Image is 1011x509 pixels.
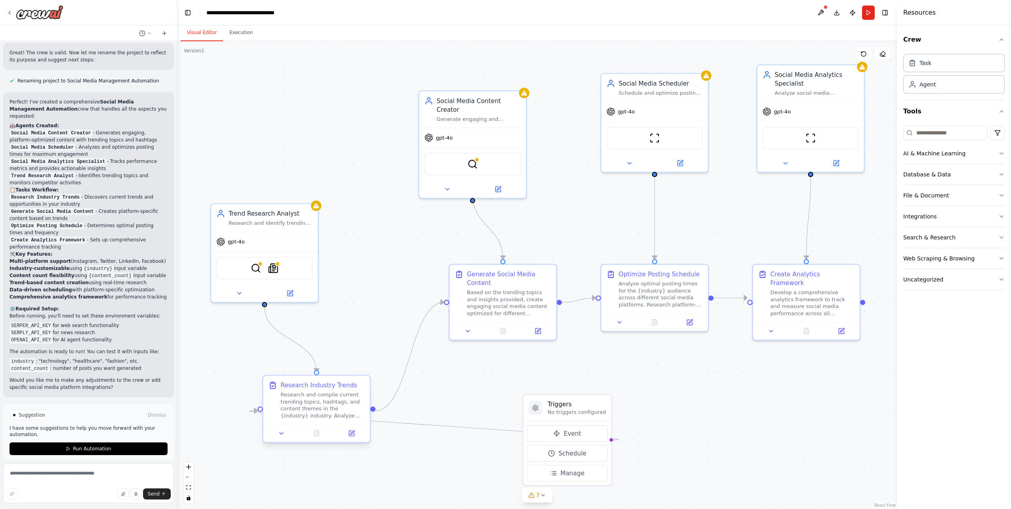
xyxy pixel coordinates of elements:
[10,442,168,455] button: Run Automation
[10,144,75,151] code: Social Media Scheduler
[10,337,53,344] code: OPENAI_API_KEY
[10,322,53,329] code: SERPER_API_KEY
[618,108,635,115] span: gpt-4o
[10,365,168,372] li: : number of posts you want generated
[560,469,584,478] span: Manage
[675,317,704,327] button: Open in side panel
[903,248,1005,269] button: Web Scraping & Browsing
[564,429,581,438] span: Event
[903,269,1005,290] button: Uncategorized
[903,254,975,262] div: Web Scraping & Browsing
[10,222,168,236] li: - Determines optimal posting times and frequency
[376,298,444,415] g: Edge from 4d726aff-01d4-4f80-a9fc-77064453c81f to 4227a2db-b2cf-4908-acbb-14000613476d
[449,264,557,341] div: Generate Social Media ContentBased on the trending topics and insights provided, create engaging ...
[136,29,155,38] button: Switch to previous chat
[601,73,709,173] div: Social Media SchedulerSchedule and optimize posting times for social media content across multipl...
[774,90,858,97] div: Analyze social media engagement metrics, track performance across platforms, identify successful ...
[183,462,194,472] button: zoom in
[562,293,595,306] g: Edge from 4227a2db-b2cf-4908-acbb-14000613476d to 1a13e5a9-9579-4ffd-9ace-8dc694104b68
[774,71,858,88] div: Social Media Analytics Specialist
[903,227,1005,248] button: Search & Research
[903,8,936,17] h4: Resources
[919,80,936,88] div: Agent
[619,280,703,308] div: Analyze optimal posting times for the {industry} audience across different social media platforms...
[268,263,279,273] img: SerplyNewsSearchTool
[752,264,861,341] div: Create Analytics FrameworkDevelop a comprehensive analytics framework to track and measure social...
[874,503,896,507] a: React Flow attribution
[19,412,45,418] span: Suggestion
[619,90,703,97] div: Schedule and optimize posting times for social media content across multiple platforms, ensuring ...
[467,289,551,317] div: Based on the trending topics and insights provided, create engaging social media content optimize...
[10,222,84,230] code: Optimize Posting Schedule
[713,293,747,302] g: Edge from 1a13e5a9-9579-4ffd-9ace-8dc694104b68 to 47ed3f36-8f9a-469d-8f57-60af0e487640
[826,326,856,336] button: Open in side panel
[10,194,81,201] code: Research Industry Trends
[903,149,965,157] div: AI & Machine Learning
[485,326,521,336] button: No output available
[118,488,129,499] button: Upload files
[527,465,608,482] button: Manage
[181,25,223,41] button: Visual Editor
[903,170,951,178] div: Database & Data
[903,29,1005,51] button: Crew
[559,449,586,458] span: Schedule
[337,428,366,438] button: Open in side panel
[183,482,194,493] button: fit view
[183,462,194,503] div: React Flow controls
[262,377,371,445] div: Research Industry TrendsResearch and compile current trending topics, hashtags, and content theme...
[184,48,204,54] div: Version 1
[10,329,53,337] code: SERPLY_API_KEY
[523,326,553,336] button: Open in side panel
[17,78,159,84] span: Renaming project to Social Media Management Automation
[10,186,168,193] h2: 📋
[467,270,551,287] div: Generate Social Media Content
[903,206,1005,227] button: Integrations
[788,326,825,336] button: No output available
[903,51,1005,100] div: Crew
[473,184,523,194] button: Open in side panel
[182,7,193,18] button: Hide left sidebar
[10,279,168,286] li: using real-time research
[418,90,527,199] div: Social Media Content CreatorGenerate engaging and platform-optimized social media content for {in...
[158,29,171,38] button: Start a new chat
[903,122,1005,297] div: Tools
[82,265,114,272] code: {industry}
[468,195,507,259] g: Edge from f38f7200-a204-435d-8594-dccbb07953b4 to 4227a2db-b2cf-4908-acbb-14000613476d
[10,272,168,279] li: using input variable
[10,129,168,144] li: - Generates engaging, platform-optimized content with trending topics and hashtags
[10,273,74,278] strong: Content count flexibility
[6,488,17,499] button: Improve this prompt
[10,193,168,208] li: - Discovers current trends and opportunities in your industry
[10,266,69,271] strong: Industry-customizable
[10,122,168,129] h2: 🤖
[649,133,660,143] img: ScrapeWebsiteTool
[228,238,245,245] span: gpt-4o
[619,79,703,88] div: Social Media Scheduler
[10,158,168,172] li: - Tracks performance metrics and provides actionable insights
[10,130,93,137] code: Social Media Content Creator
[10,144,168,158] li: - Analyzes and optimizes posting times for maximum engagement
[10,208,168,222] li: - Creates platform-specific content based on trends
[770,270,854,287] div: Create Analytics Framework
[10,172,75,180] code: Trend Research Analyst
[10,208,95,215] code: Generate Social Media Content
[601,264,709,332] div: Optimize Posting ScheduleAnalyze optimal posting times for the {industry} audience across differe...
[10,425,168,438] p: I have some suggestions to help you move forward with your automation.
[206,9,296,17] nav: breadcrumb
[10,377,168,391] p: Would you like me to make any adjustments to the crew or add specific social media platform integ...
[437,96,521,114] div: Social Media Content Creator
[10,286,168,293] li: with platform-specific optimization
[636,317,673,327] button: No output available
[223,25,259,41] button: Execution
[10,294,107,300] strong: Comprehensive analytics framework
[143,488,171,499] button: Send
[265,288,315,299] button: Open in side panel
[770,289,854,317] div: Develop a comprehensive analytics framework to track and measure social media performance across ...
[210,203,319,303] div: Trend Research AnalystResearch and identify trending topics, hashtags, and content themes relevan...
[903,185,1005,206] button: File & Document
[547,409,606,416] p: No triggers configured
[436,134,453,141] span: gpt-4o
[260,307,321,372] g: Edge from f8951a4a-36e2-4dd5-8224-a9d0980758c0 to 4d726aff-01d4-4f80-a9fc-77064453c81f
[811,158,860,168] button: Open in side panel
[73,446,111,452] span: Run Automation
